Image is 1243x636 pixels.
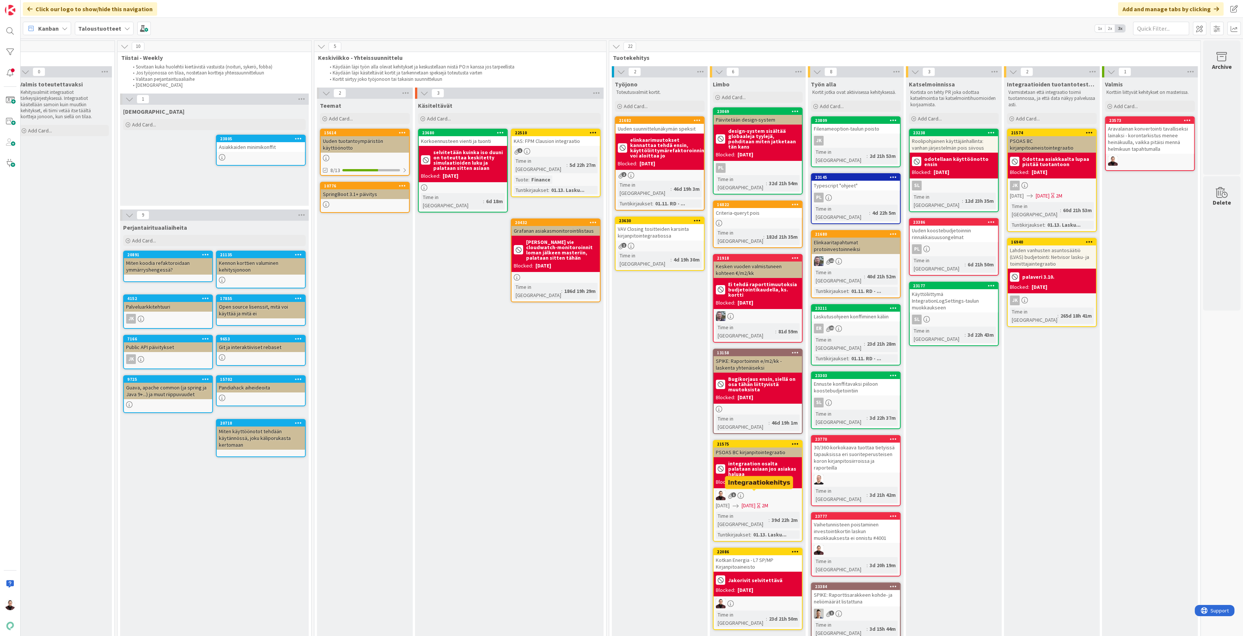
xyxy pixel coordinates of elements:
[814,148,867,164] div: Time in [GEOGRAPHIC_DATA]
[217,251,305,275] div: 21135Kennon korttien valuminen kehitysjonoon
[812,436,900,443] div: 23770
[124,251,212,275] div: 20891Miten koodia refaktoroidaan ymmärryshengessä?
[514,283,561,299] div: Time in [GEOGRAPHIC_DATA]
[812,609,900,618] div: TN
[714,108,802,125] div: 23069Päivitetään design-system
[318,54,597,61] span: Keskiviikko - Yhteissuunnittelu
[1045,221,1082,229] div: 01.13. Lasku...
[528,175,529,184] span: :
[722,94,746,101] span: Add Card...
[124,251,212,258] div: 20891
[870,209,898,217] div: 4d 22h 5m
[132,237,156,244] span: Add Card...
[672,256,702,264] div: 4d 19h 30m
[28,127,52,134] span: Add Card...
[615,80,638,88] span: Työjono
[535,262,551,270] div: [DATE]
[1060,206,1061,214] span: :
[1032,283,1047,291] div: [DATE]
[511,219,600,226] div: 20432
[484,197,505,205] div: 6d 18m
[324,183,409,189] div: 10776
[1010,168,1029,176] div: Blocked:
[124,295,212,302] div: 4152
[419,136,507,146] div: Korkoennusteen vienti ja tuonti
[910,89,997,108] p: Kortista on tehty PR joka odottaa katselmointia tai katselmointihuomioiden korjaamista.
[1118,67,1131,76] span: 1
[812,305,900,321] div: 23211Laskutusohjeen konffiminen käliin
[728,282,800,297] b: Ei tehdä raporttimuutoksia budjetointikaudella, ks. kortti
[716,229,763,245] div: Time in [GEOGRAPHIC_DATA]
[815,232,900,237] div: 21680
[123,108,184,115] span: Muistilista
[137,211,149,220] span: 9
[515,220,600,225] div: 20432
[433,150,505,171] b: selvitetään kuinka iso duuni on toteuttaa keskitetty simulaatioiden luku ja palataan sitten asiaan
[217,251,305,258] div: 21135
[869,209,870,217] span: :
[38,24,59,33] span: Kanban
[217,336,305,352] div: 9653Git ja interaktiiviset rebaset
[829,258,834,263] span: 11
[812,238,900,254] div: Elinkaaritapahtumat protoinvestoinneiksi
[616,117,704,124] div: 21682
[129,64,303,70] li: Sovitaan kuka huolehtii kiertävistä vastuista (noituri, sykerö, fobba)
[1056,192,1062,200] div: 2M
[514,186,548,194] div: Tuntikirjaukset
[1212,62,1232,71] div: Archive
[124,376,212,399] div: 9725Guava, apache common (ja spring ja Java 9+...) ja muut riippuvuudet
[217,420,305,426] div: 20718
[714,311,802,321] div: TK
[217,142,305,152] div: Asiakkaiden minimikonffit
[653,199,687,208] div: 01.11. RD - ...
[924,156,996,167] b: odotellaan käyttöönotto ensin
[1010,192,1024,200] span: [DATE]
[1109,118,1194,123] div: 23573
[1105,25,1115,32] span: 2x
[217,420,305,450] div: 20718Miten käyttöönotot tehdään käytännössä, joku käliporukasta kertomaan
[910,282,998,312] div: 23177Käyttöliittymä IntegrationLogSettings-taulun muokkaukseen
[124,354,212,364] div: JK
[812,513,900,543] div: 23777Vaihetunnisteen poistaminen investointikortin laskun muokkauksesta ei onnistu #4001
[812,583,900,590] div: 23384
[812,89,899,95] p: Kortit jotka ovat aktiivisessa kehityksessä.
[716,311,726,321] img: TK
[714,262,802,278] div: Kesken vuoden valmistuneen kohteen €/m2/kk
[511,129,600,136] div: 22510
[812,193,900,202] div: PL
[867,152,868,160] span: :
[562,287,598,295] div: 186d 19h 29m
[1133,22,1189,35] input: Quick Filter...
[767,179,800,187] div: 32d 21h 54m
[716,490,726,500] img: AA
[1022,156,1094,167] b: Odottaa asiakkaalta lupaa pistää tuotantoon
[912,256,965,273] div: Time in [GEOGRAPHIC_DATA]
[728,128,800,149] b: design-system sisältää globaaleja tyylejä, pohditaan miten jatketaan tän kans
[1032,168,1047,176] div: [DATE]
[78,25,121,32] b: Taloustuotteet
[616,224,704,241] div: VAV Closing tositteiden karsinta kirjanpitointegraatiossa
[1011,239,1096,245] div: 16940
[812,545,900,555] div: AA
[812,117,900,134] div: 23809Filenameoption-taulun poisto
[326,64,598,70] li: Käydään läpi työn alla olevat kehitykset ja keskustellaan niistä PO:n kanssa jos tarpeellista
[918,115,942,122] span: Add Card...
[616,89,703,95] p: Toteutusvalmiit kortit.
[330,166,340,174] span: 8/13
[717,256,802,261] div: 21918
[714,441,802,457] div: 21575PSOAS BC kirjanpitointegraatio
[329,115,353,122] span: Add Card...
[714,108,802,115] div: 23069
[1106,117,1194,124] div: 23573
[514,175,528,184] div: Tuote
[864,272,865,281] span: :
[1010,202,1060,218] div: Time in [GEOGRAPHIC_DATA]
[421,172,440,180] div: Blocked:
[714,548,802,555] div: 22086
[333,89,346,98] span: 2
[217,258,305,275] div: Kennon korttien valuminen kehitysjonoon
[714,490,802,500] div: AA
[814,136,824,146] div: JK
[217,295,305,302] div: 17855
[427,115,451,122] span: Add Card...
